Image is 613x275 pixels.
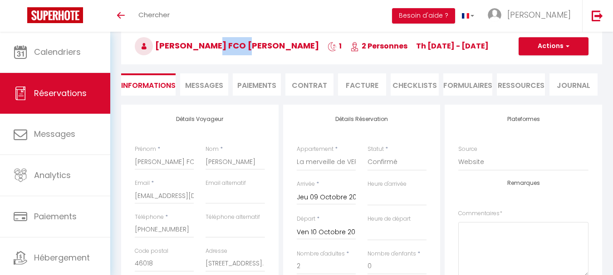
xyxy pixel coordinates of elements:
[297,250,345,258] label: Nombre d'adultes
[368,180,407,188] label: Heure d'arrivée
[297,180,315,188] label: Arrivée
[592,10,603,21] img: logout
[34,169,71,181] span: Analytics
[443,73,492,96] li: FORMULAIRES
[34,87,87,99] span: Réservations
[233,73,281,96] li: Paiements
[458,116,588,122] h4: Plateformes
[135,145,156,154] label: Prénom
[121,73,176,96] li: Informations
[206,213,260,222] label: Téléphone alternatif
[34,128,75,140] span: Messages
[519,37,588,55] button: Actions
[392,8,455,24] button: Besoin d'aide ?
[458,180,588,186] h4: Remarques
[185,80,223,91] span: Messages
[297,145,333,154] label: Appartement
[507,9,571,20] span: [PERSON_NAME]
[34,211,77,222] span: Paiements
[285,73,333,96] li: Contrat
[34,252,90,263] span: Hébergement
[297,116,427,122] h4: Détails Réservation
[368,215,411,223] label: Heure de départ
[391,73,439,96] li: CHECKLISTS
[338,73,386,96] li: Facture
[135,40,319,51] span: [PERSON_NAME] FCO [PERSON_NAME]
[368,145,384,154] label: Statut
[350,41,407,51] span: 2 Personnes
[27,7,83,23] img: Super Booking
[206,179,246,188] label: Email alternatif
[416,41,489,51] span: Th [DATE] - [DATE]
[135,179,150,188] label: Email
[206,247,227,256] label: Adresse
[138,10,170,19] span: Chercher
[458,209,502,218] label: Commentaires
[488,8,501,22] img: ...
[497,73,545,96] li: Ressources
[458,145,477,154] label: Source
[135,213,164,222] label: Téléphone
[135,116,265,122] h4: Détails Voyageur
[368,250,416,258] label: Nombre d'enfants
[549,73,598,96] li: Journal
[328,41,342,51] span: 1
[135,247,168,256] label: Code postal
[297,215,315,223] label: Départ
[34,46,81,58] span: Calendriers
[206,145,219,154] label: Nom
